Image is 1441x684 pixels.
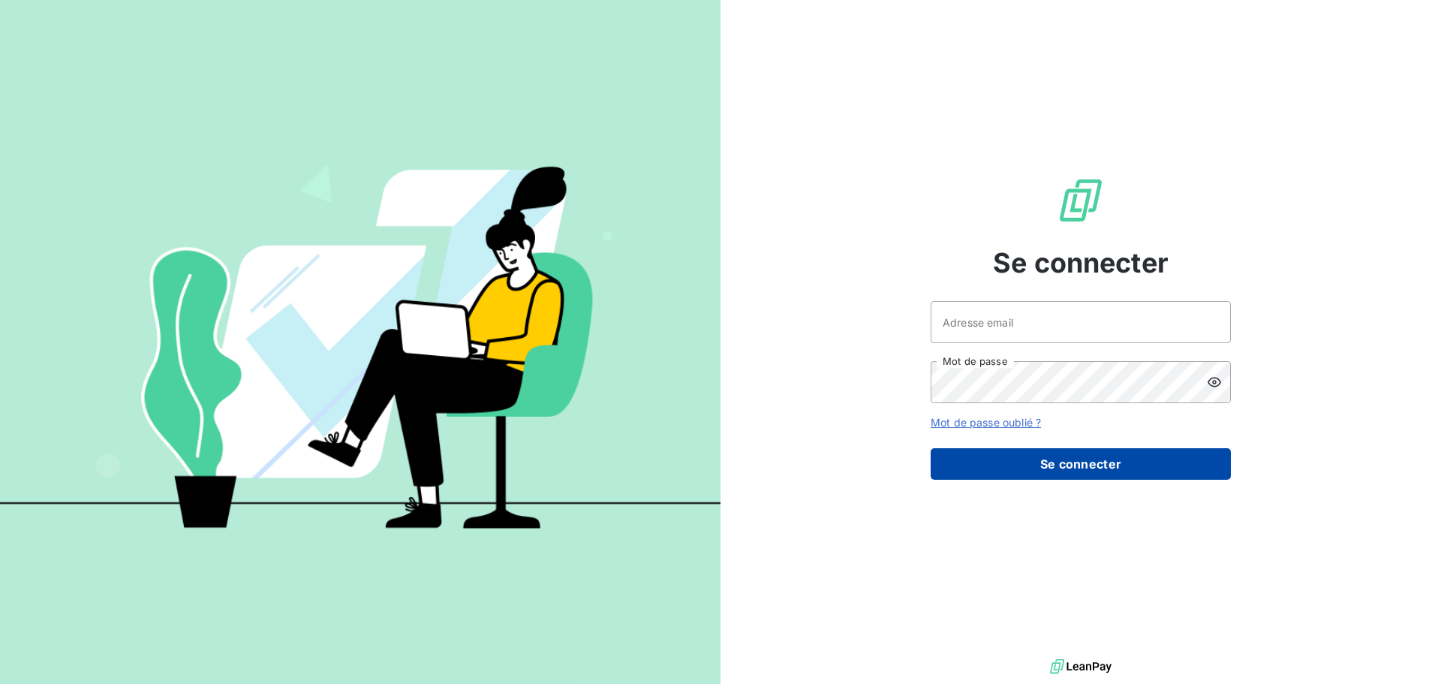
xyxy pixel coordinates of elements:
[993,243,1169,283] span: Se connecter
[931,416,1041,429] a: Mot de passe oublié ?
[1050,655,1112,678] img: logo
[931,448,1231,480] button: Se connecter
[931,301,1231,343] input: placeholder
[1057,176,1105,224] img: Logo LeanPay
